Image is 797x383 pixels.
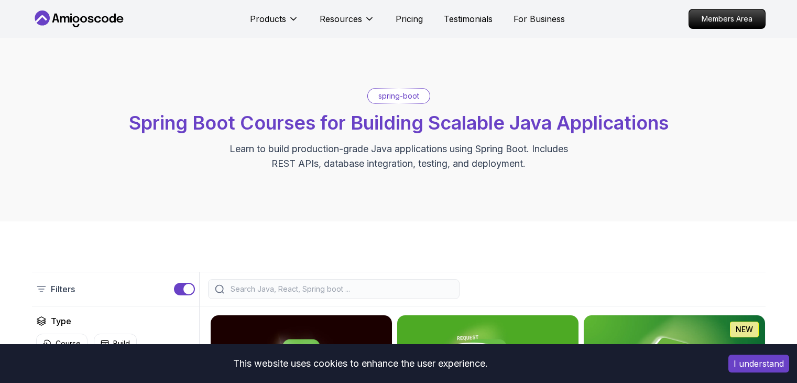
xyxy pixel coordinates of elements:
button: Resources [320,13,375,34]
p: spring-boot [378,91,419,101]
h2: Type [51,315,71,327]
p: Resources [320,13,362,25]
a: Pricing [396,13,423,25]
div: This website uses cookies to enhance the user experience. [8,352,713,375]
p: Products [250,13,286,25]
p: NEW [736,324,753,335]
p: Build [113,338,130,349]
p: Course [56,338,81,349]
p: Learn to build production-grade Java applications using Spring Boot. Includes REST APIs, database... [223,142,575,171]
a: Testimonials [444,13,493,25]
input: Search Java, React, Spring boot ... [228,284,453,294]
button: Products [250,13,299,34]
p: Filters [51,283,75,295]
span: Spring Boot Courses for Building Scalable Java Applications [129,111,669,134]
p: Members Area [689,9,765,28]
a: For Business [514,13,565,25]
a: Members Area [689,9,766,29]
button: Accept cookies [728,355,789,373]
button: Course [36,334,88,354]
button: Build [94,334,137,354]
